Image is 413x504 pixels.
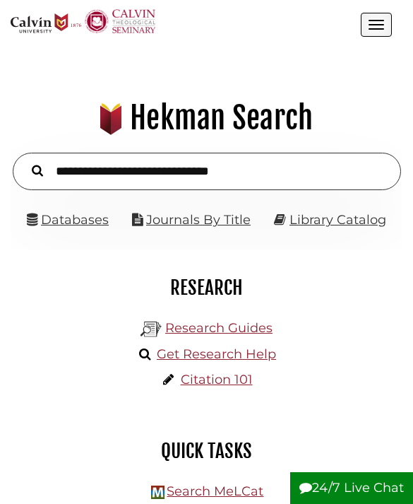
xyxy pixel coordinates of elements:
h2: Research [21,276,392,300]
a: Databases [27,212,109,228]
button: Open the menu [361,13,392,37]
img: Hekman Library Logo [140,319,162,340]
a: Journals By Title [146,212,251,228]
a: Library Catalog [289,212,386,228]
h2: Quick Tasks [21,439,392,463]
a: Research Guides [165,320,273,336]
a: Citation 101 [181,372,253,387]
img: Hekman Library Logo [151,486,164,499]
img: Calvin Theological Seminary [85,9,155,33]
a: Get Research Help [157,346,276,362]
a: Search MeLCat [167,484,263,499]
button: Search [25,161,50,179]
h1: Hekman Search [17,99,396,137]
i: Search [32,165,43,177]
